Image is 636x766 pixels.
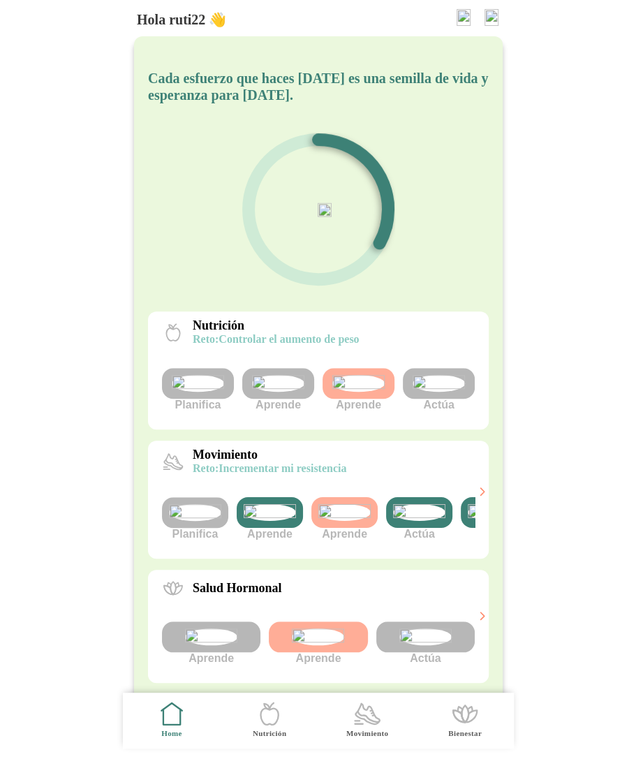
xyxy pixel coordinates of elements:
p: Controlar el aumento de peso [193,333,360,346]
ion-label: Bienestar [448,728,482,739]
span: reto: [193,462,219,474]
div: Actúa [376,621,474,665]
div: Actúa [461,497,527,540]
div: Aprende [311,497,378,540]
p: Incrementar mi resistencia [193,462,346,475]
div: Actúa [403,368,475,411]
h5: Cada esfuerzo que haces [DATE] es una semilla de vida y esperanza para [DATE]. [148,70,489,103]
div: Aprende [237,497,303,540]
div: Aprende [242,368,314,411]
ion-label: Home [161,728,182,739]
div: Aprende [269,621,367,665]
div: Aprende [162,621,260,665]
p: Salud Hormonal [193,581,282,596]
ion-label: Nutrición [252,728,286,739]
h5: Hola ruti22 👋 [137,11,226,28]
div: Aprende [323,368,394,411]
p: Movimiento [193,448,346,462]
div: Planifica [162,497,228,540]
ion-label: Movimiento [346,728,387,739]
p: Nutrición [193,318,360,333]
span: reto: [193,333,219,345]
div: Actúa [386,497,452,540]
div: Planifica [162,368,234,411]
